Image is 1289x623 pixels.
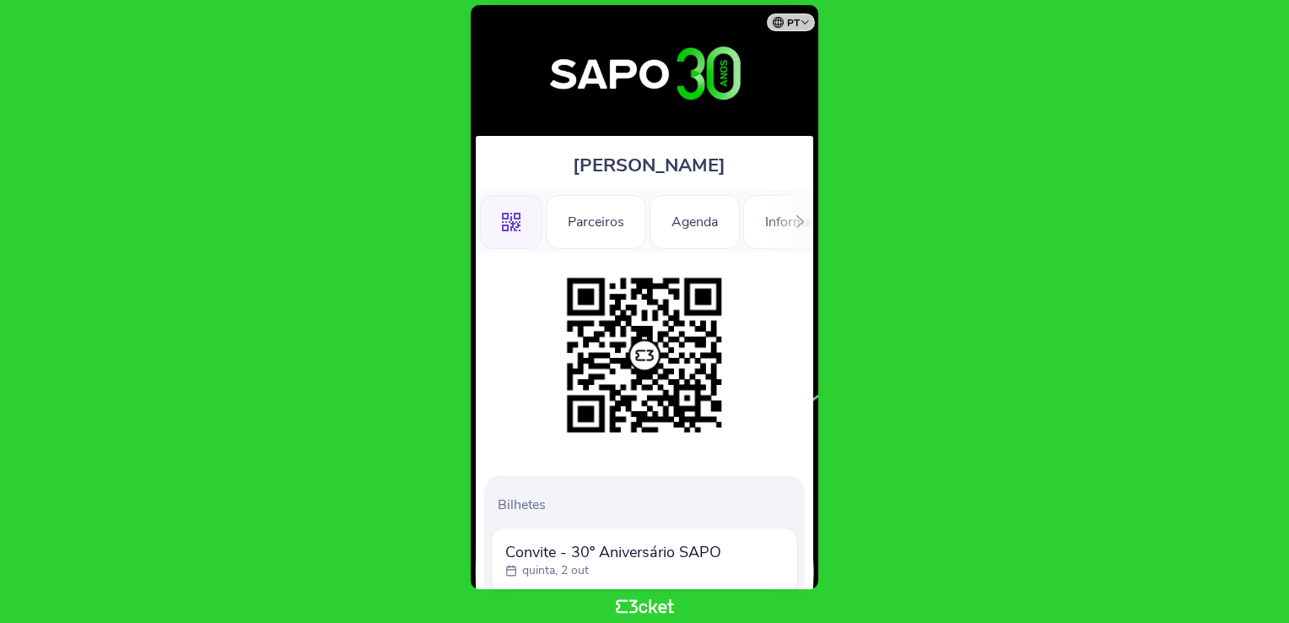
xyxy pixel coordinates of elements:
img: 30º Aniversário SAPO [487,22,803,127]
span: Convite - 30º Aniversário SAPO [505,542,721,562]
span: [PERSON_NAME] [573,153,725,178]
div: Informações Adicionais [743,195,928,249]
img: 80e1a00428a1422fbbcaf419668562ee.png [558,269,731,442]
a: Parceiros [546,211,646,230]
p: quinta, 2 out [522,562,589,579]
div: Parceiros [546,195,646,249]
p: Bilhetes [498,496,798,514]
a: Agenda [650,211,740,230]
div: Agenda [650,195,740,249]
a: Informações Adicionais [743,211,928,230]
